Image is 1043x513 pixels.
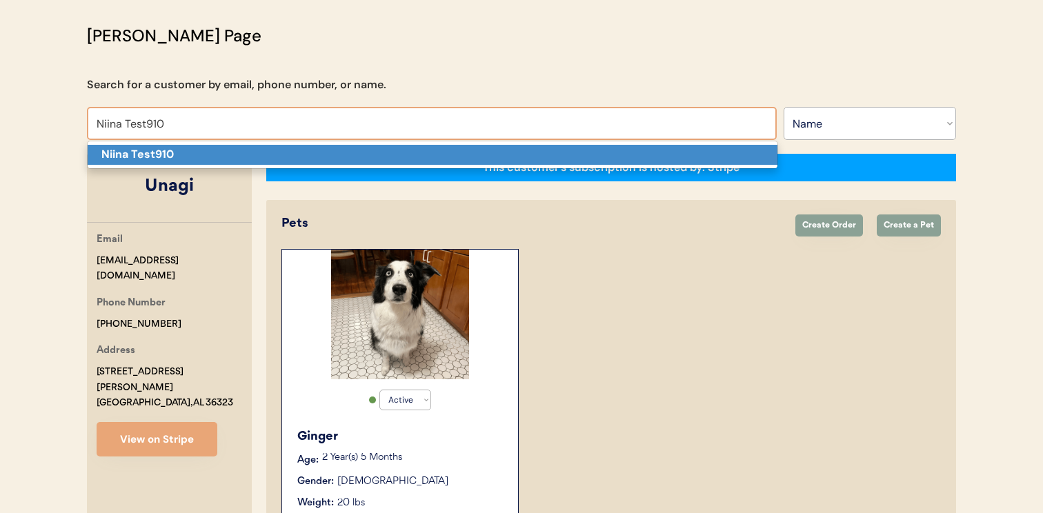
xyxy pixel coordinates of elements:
[281,214,782,233] div: Pets
[795,214,863,237] button: Create Order
[297,496,334,510] div: Weight:
[97,253,252,285] div: [EMAIL_ADDRESS][DOMAIN_NAME]
[87,107,777,140] input: Search by name
[101,147,174,161] strong: Niina Test910
[97,316,181,332] div: [PHONE_NUMBER]
[97,422,217,456] button: View on Stripe
[877,214,941,237] button: Create a Pet
[322,453,504,463] p: 2 Year(s) 5 Months
[97,343,135,360] div: Address
[297,428,504,446] div: Ginger
[97,232,123,249] div: Email
[87,23,261,48] div: [PERSON_NAME] Page
[87,77,386,93] div: Search for a customer by email, phone number, or name.
[97,364,252,411] div: [STREET_ADDRESS][PERSON_NAME] [GEOGRAPHIC_DATA], AL 36323
[297,474,334,489] div: Gender:
[337,496,365,510] div: 20 lbs
[87,174,252,200] div: Unagi
[97,295,166,312] div: Phone Number
[331,250,469,379] img: SnickersResizedFront.png
[297,453,319,467] div: Age:
[337,474,448,489] div: [DEMOGRAPHIC_DATA]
